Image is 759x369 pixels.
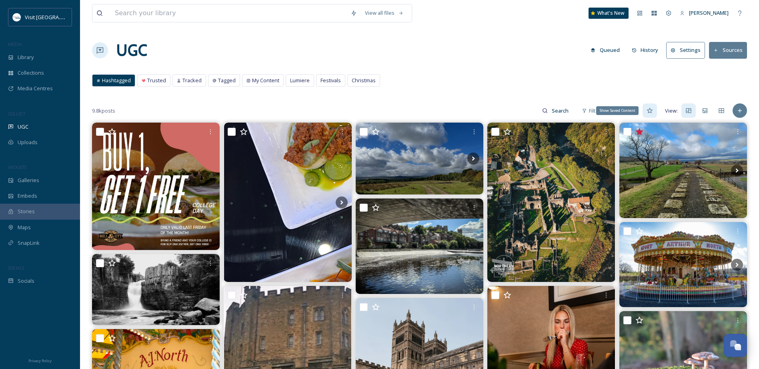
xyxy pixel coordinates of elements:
[320,77,341,84] span: Festivals
[709,42,747,58] button: Sources
[18,208,35,215] span: Stories
[252,77,279,84] span: My Content
[666,42,705,58] button: Settings
[18,239,40,247] span: SnapLink
[8,111,25,117] span: COLLECT
[356,123,483,194] img: Glorious sunshine in Teesdale today - walking the banks of the river Greta at Brignall Banks. #ri...
[628,42,667,58] a: History
[18,54,34,61] span: Library
[13,13,21,21] img: 1680077135441.jpeg
[619,222,747,307] img: Beamish Museum, Spring 2025 #beamishmuseum#beamish#livinghistory#history#museum#policeman#police#...
[589,8,629,19] a: What's New
[666,42,709,58] a: Settings
[18,177,39,184] span: Galleries
[487,123,615,282] img: Autumn Shadows at Finchale Priory 🍂 There’s something magical about the way the late afternoon su...
[619,123,747,218] img: Brusselton Incline, Shildon Evening everyone. Tonight's place is a throwback to one we visited la...
[218,77,236,84] span: Tagged
[18,123,28,131] span: UGC
[182,77,202,84] span: Tracked
[8,41,22,47] span: MEDIA
[290,77,310,84] span: Lumiere
[628,42,663,58] button: History
[724,334,747,357] button: Open Chat
[28,358,52,363] span: Privacy Policy
[356,198,483,294] img: Went to Durham for the first time and it is so beautiful. Can’t wait to go there again in peak wi...
[8,164,26,170] span: WIDGETS
[8,265,24,271] span: SOCIALS
[102,77,131,84] span: Hashtagged
[92,123,220,250] img: 🎓 College BOGO is Back! 🎉 The last Friday of the month = your chance to score Buy One Entrée, Get...
[589,107,604,115] span: Filters
[116,38,147,62] a: UGC
[28,355,52,365] a: Privacy Policy
[18,139,38,146] span: Uploads
[665,107,678,115] span: View:
[352,77,376,84] span: Christmas
[596,106,639,115] div: Show Saved Content
[676,5,733,21] a: [PERSON_NAME]
[587,42,628,58] a: Queued
[92,107,115,115] span: 9.8k posts
[18,224,31,231] span: Maps
[92,254,220,325] img: High Force looking magnificent after the heavy rain at the weekend rabycountydurham #landscapepho...
[147,77,166,84] span: Trusted
[18,192,37,200] span: Embeds
[25,13,87,21] span: Visit [GEOGRAPHIC_DATA]
[587,42,624,58] button: Queued
[18,85,53,92] span: Media Centres
[689,9,729,16] span: [PERSON_NAME]
[361,5,408,21] a: View all files
[224,123,352,282] img: Who’s ready to brunch outside the box? 💭🍴 ————————————————————— #brunch #brunchandbeyond #durham ...
[111,4,346,22] input: Search your library
[18,277,34,285] span: Socials
[18,69,44,77] span: Collections
[548,103,574,119] input: Search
